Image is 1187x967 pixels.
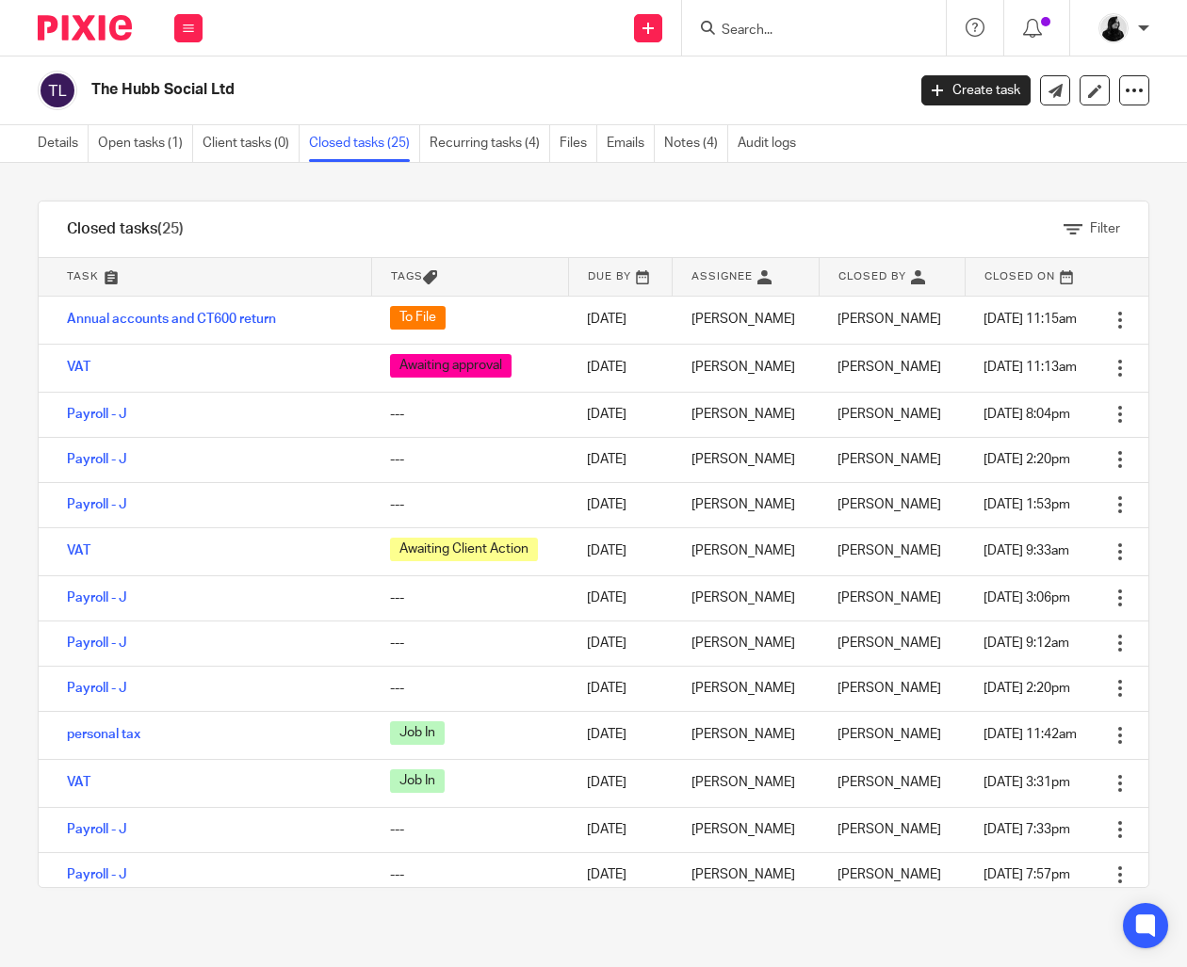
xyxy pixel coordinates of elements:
td: [DATE] [568,575,673,620]
span: Job In [390,769,445,793]
span: [DATE] 1:53pm [984,498,1070,511]
input: Search [720,23,889,40]
img: Pixie [38,15,132,40]
td: [DATE] [568,296,673,344]
a: Payroll - J [67,823,127,836]
span: Awaiting Client Action [390,538,538,561]
span: [DATE] 11:42am [984,728,1077,741]
td: [PERSON_NAME] [673,392,819,437]
a: VAT [67,776,90,789]
td: [DATE] [568,482,673,527]
a: Payroll - J [67,637,127,650]
span: [PERSON_NAME] [837,544,941,557]
span: [DATE] 2:20pm [984,682,1070,695]
span: [DATE] 9:33am [984,544,1069,557]
td: [DATE] [568,620,673,666]
td: [DATE] [568,437,673,482]
td: [PERSON_NAME] [673,437,819,482]
td: [DATE] [568,759,673,807]
a: Open tasks (1) [98,125,193,162]
td: [DATE] [568,852,673,897]
span: [PERSON_NAME] [837,728,941,741]
td: [PERSON_NAME] [673,711,819,759]
span: [DATE] 2:20pm [984,453,1070,466]
a: VAT [67,544,90,557]
img: svg%3E [38,71,77,110]
span: [PERSON_NAME] [837,823,941,836]
span: [PERSON_NAME] [837,498,941,511]
div: --- [390,405,549,424]
span: [DATE] 7:33pm [984,823,1070,836]
th: Tags [371,258,568,296]
img: PHOTO-2023-03-20-11-06-28%203.jpg [1098,13,1129,43]
a: Client tasks (0) [203,125,300,162]
div: --- [390,679,549,698]
span: [PERSON_NAME] [837,361,941,374]
div: --- [390,588,549,607]
td: [DATE] [568,344,673,392]
span: [DATE] 3:06pm [984,591,1070,604]
span: [PERSON_NAME] [837,868,941,881]
td: [PERSON_NAME] [673,575,819,620]
td: [PERSON_NAME] [673,852,819,897]
div: --- [390,634,549,653]
a: Closed tasks (25) [309,125,420,162]
span: To File [390,306,446,330]
div: --- [390,450,549,469]
span: [DATE] 8:04pm [984,408,1070,421]
span: [PERSON_NAME] [837,776,941,789]
a: Notes (4) [664,125,728,162]
div: --- [390,820,549,839]
a: Emails [607,125,655,162]
span: [DATE] 3:31pm [984,776,1070,789]
td: [DATE] [568,666,673,711]
span: [PERSON_NAME] [837,591,941,604]
td: [DATE] [568,392,673,437]
span: [DATE] 11:13am [984,361,1077,374]
span: Awaiting approval [390,354,512,378]
td: [PERSON_NAME] [673,482,819,527]
h2: The Hubb Social Ltd [91,80,733,100]
span: [DATE] 11:15am [984,313,1077,326]
a: Create task [921,75,1031,105]
a: Annual accounts and CT600 return [67,313,276,326]
span: [PERSON_NAME] [837,408,941,421]
span: Filter [1090,222,1120,235]
td: [PERSON_NAME] [673,296,819,344]
td: [PERSON_NAME] [673,620,819,666]
td: [PERSON_NAME] [673,807,819,852]
a: Payroll - J [67,591,127,604]
span: [PERSON_NAME] [837,453,941,466]
span: [PERSON_NAME] [837,313,941,326]
a: Payroll - J [67,868,127,881]
span: [DATE] 7:57pm [984,868,1070,881]
span: [DATE] 9:12am [984,637,1069,650]
td: [PERSON_NAME] [673,344,819,392]
span: [PERSON_NAME] [837,682,941,695]
div: --- [390,495,549,514]
td: [PERSON_NAME] [673,666,819,711]
a: Payroll - J [67,453,127,466]
h1: Closed tasks [67,219,184,239]
td: [PERSON_NAME] [673,759,819,807]
div: --- [390,865,549,884]
td: [DATE] [568,807,673,852]
span: Job In [390,721,445,745]
a: Payroll - J [67,682,127,695]
a: Recurring tasks (4) [430,125,550,162]
span: [PERSON_NAME] [837,637,941,650]
a: Files [560,125,597,162]
a: Audit logs [738,125,805,162]
td: [PERSON_NAME] [673,527,819,575]
a: Payroll - J [67,498,127,511]
span: (25) [157,221,184,236]
a: Details [38,125,89,162]
a: Payroll - J [67,408,127,421]
a: personal tax [67,728,140,741]
td: [DATE] [568,711,673,759]
a: VAT [67,361,90,374]
td: [DATE] [568,527,673,575]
